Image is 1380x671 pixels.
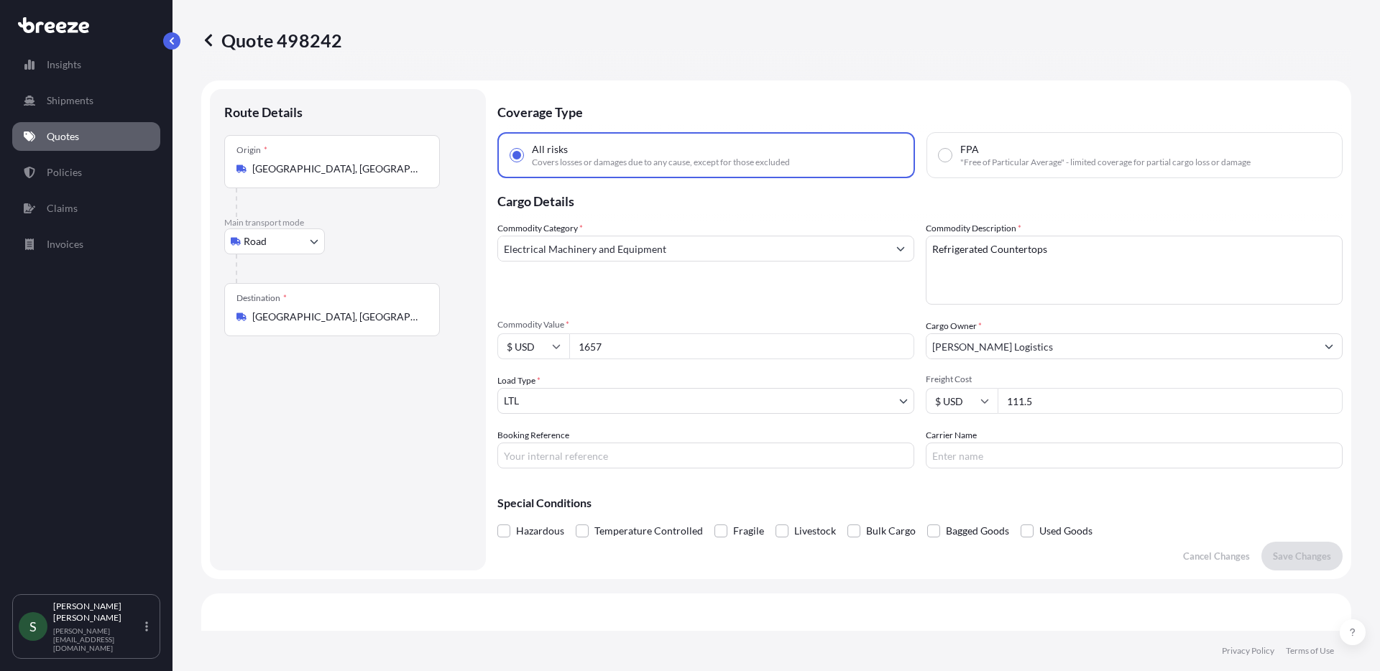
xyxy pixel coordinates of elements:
[497,374,540,388] span: Load Type
[926,236,1343,305] textarea: Refrigerated Countertops
[497,221,583,236] label: Commodity Category
[532,157,790,168] span: Covers losses or damages due to any cause, except for those excluded
[569,333,914,359] input: Type amount
[12,86,160,115] a: Shipments
[794,520,836,542] span: Livestock
[497,443,914,468] input: Your internal reference
[244,234,267,249] span: Road
[12,122,160,151] a: Quotes
[1316,333,1342,359] button: Show suggestions
[497,319,914,330] span: Commodity Value
[1039,520,1092,542] span: Used Goods
[960,142,979,157] span: FPA
[516,520,564,542] span: Hazardous
[29,619,37,634] span: S
[926,319,982,333] label: Cargo Owner
[1273,549,1331,563] p: Save Changes
[532,142,568,157] span: All risks
[47,129,79,144] p: Quotes
[504,394,519,408] span: LTL
[252,310,422,324] input: Destination
[960,157,1251,168] span: "Free of Particular Average" - limited coverage for partial cargo loss or damage
[926,443,1343,468] input: Enter name
[497,388,914,414] button: LTL
[47,57,81,72] p: Insights
[53,601,142,624] p: [PERSON_NAME] [PERSON_NAME]
[497,497,1343,509] p: Special Conditions
[236,144,267,156] div: Origin
[224,217,471,228] p: Main transport mode
[236,292,287,304] div: Destination
[224,103,303,121] p: Route Details
[939,149,952,162] input: FPA"Free of Particular Average" - limited coverage for partial cargo loss or damage
[224,228,325,254] button: Select transport
[12,230,160,259] a: Invoices
[497,89,1343,132] p: Coverage Type
[926,428,977,443] label: Carrier Name
[497,178,1343,221] p: Cargo Details
[1261,542,1343,570] button: Save Changes
[594,520,703,542] span: Temperature Controlled
[47,165,82,180] p: Policies
[510,149,523,162] input: All risksCovers losses or damages due to any cause, except for those excluded
[733,520,764,542] span: Fragile
[926,374,1343,385] span: Freight Cost
[1222,645,1274,657] a: Privacy Policy
[47,201,78,216] p: Claims
[926,333,1316,359] input: Full name
[498,236,888,262] input: Select a commodity type
[946,520,1009,542] span: Bagged Goods
[252,162,422,176] input: Origin
[866,520,916,542] span: Bulk Cargo
[497,428,569,443] label: Booking Reference
[12,158,160,187] a: Policies
[12,50,160,79] a: Insights
[1172,542,1261,570] button: Cancel Changes
[47,93,93,108] p: Shipments
[47,237,83,251] p: Invoices
[201,29,342,52] p: Quote 498242
[888,236,914,262] button: Show suggestions
[1183,549,1250,563] p: Cancel Changes
[53,626,142,652] p: [PERSON_NAME][EMAIL_ADDRESS][DOMAIN_NAME]
[998,388,1343,414] input: Enter amount
[12,194,160,223] a: Claims
[1286,645,1334,657] a: Terms of Use
[926,221,1021,236] label: Commodity Description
